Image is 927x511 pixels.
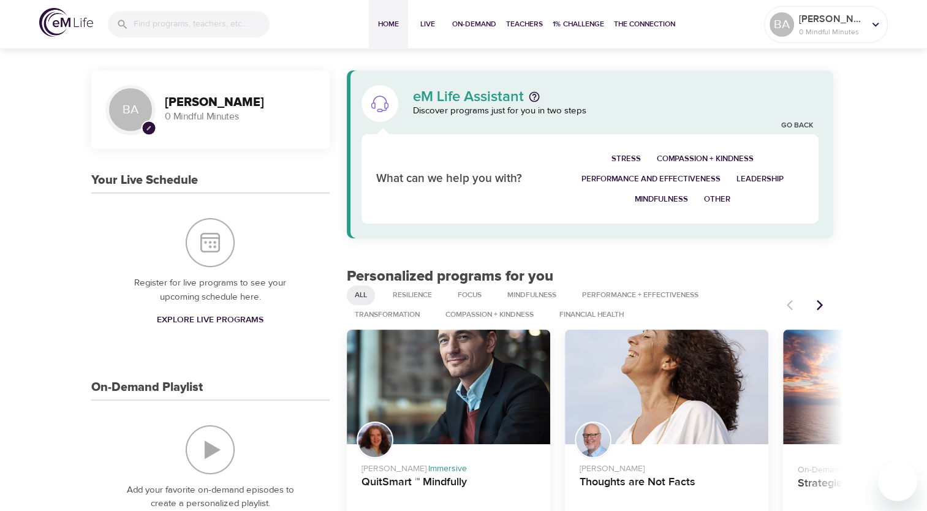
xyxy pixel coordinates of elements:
[450,286,490,305] div: Focus
[428,463,467,474] span: Immersive
[781,121,812,131] a: Go Back
[736,172,784,186] span: Leadership
[603,149,649,169] button: Stress
[627,189,696,210] button: Mindfulness
[614,18,675,31] span: The Connection
[91,173,198,187] h3: Your Live Schedule
[574,286,706,305] div: Performance + Effectiveness
[506,18,543,31] span: Teachers
[611,152,641,166] span: Stress
[361,458,535,475] p: [PERSON_NAME] ·
[437,305,542,325] div: Compassion + Kindness
[551,305,632,325] div: Financial Health
[91,380,203,395] h3: On-Demand Playlist
[573,169,728,189] button: Performance and Effectiveness
[376,170,546,188] p: What can we help you with?
[116,276,305,304] p: Register for live programs to see your upcoming schedule here.
[347,309,427,320] span: Transformation
[385,290,439,300] span: Resilience
[361,475,535,505] h4: QuitSmart ™ Mindfully
[347,268,834,286] h2: Personalized programs for you
[385,286,440,305] div: Resilience
[580,458,754,475] p: [PERSON_NAME]
[553,18,604,31] span: 1% Challenge
[165,110,315,124] p: 0 Mindful Minutes
[635,192,688,206] span: Mindfulness
[799,26,864,37] p: 0 Mindful Minutes
[581,172,721,186] span: Performance and Effectiveness
[116,483,305,511] p: Add your favorite on-demand episodes to create a personalized playlist.
[374,18,403,31] span: Home
[575,290,706,300] span: Performance + Effectiveness
[500,290,564,300] span: Mindfulness
[704,192,730,206] span: Other
[413,18,442,31] span: Live
[152,309,268,331] a: Explore Live Programs
[728,169,792,189] button: Leadership
[580,475,754,505] h4: Thoughts are Not Facts
[347,305,428,325] div: Transformation
[552,309,631,320] span: Financial Health
[438,309,541,320] span: Compassion + Kindness
[347,290,374,300] span: All
[565,330,768,444] button: Thoughts are Not Facts
[696,189,738,210] button: Other
[799,12,864,26] p: [PERSON_NAME]
[370,94,390,113] img: eM Life Assistant
[165,96,315,110] h3: [PERSON_NAME]
[186,218,235,267] img: Your Live Schedule
[39,8,93,37] img: logo
[452,18,496,31] span: On-Demand
[770,12,794,37] div: BA
[450,290,489,300] span: Focus
[347,330,550,444] button: QuitSmart ™ Mindfully
[657,152,754,166] span: Compassion + Kindness
[499,286,564,305] div: Mindfulness
[157,312,263,328] span: Explore Live Programs
[134,11,270,37] input: Find programs, teachers, etc...
[649,149,762,169] button: Compassion + Kindness
[878,462,917,501] iframe: Button to launch messaging window
[347,286,375,305] div: All
[413,104,819,118] p: Discover programs just for you in two steps
[413,89,524,104] p: eM Life Assistant
[806,292,833,319] button: Next items
[186,425,235,474] img: On-Demand Playlist
[106,85,155,134] div: BA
